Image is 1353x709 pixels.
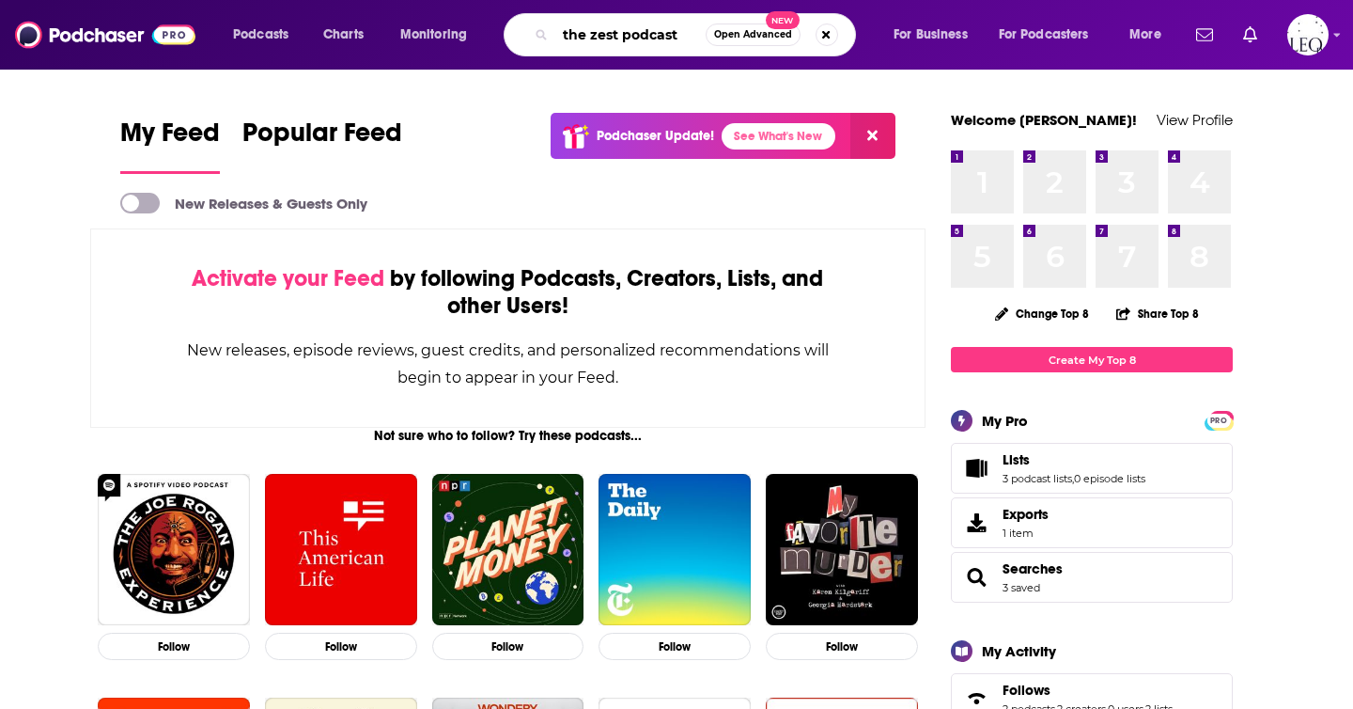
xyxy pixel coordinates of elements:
button: Follow [98,633,250,660]
span: Lists [951,443,1233,494]
a: Show notifications dropdown [1236,19,1265,51]
button: open menu [220,20,313,50]
img: The Joe Rogan Experience [98,474,250,626]
button: Follow [766,633,918,660]
button: Follow [599,633,751,660]
img: The Daily [599,474,751,626]
span: , [1072,472,1074,485]
span: My Feed [120,117,220,160]
span: Open Advanced [714,30,792,39]
span: Activate your Feed [192,264,384,292]
button: open menu [387,20,491,50]
a: My Feed [120,117,220,174]
span: For Business [894,22,968,48]
a: Lists [1003,451,1145,468]
a: 3 saved [1003,581,1040,594]
p: Podchaser Update! [597,128,714,144]
span: Searches [951,552,1233,603]
a: Popular Feed [242,117,402,174]
a: View Profile [1157,111,1233,129]
span: 1 item [1003,527,1049,540]
a: PRO [1207,413,1230,427]
a: Searches [1003,560,1063,577]
a: Exports [951,497,1233,548]
button: Follow [432,633,584,660]
button: open menu [1116,20,1185,50]
img: Podchaser - Follow, Share and Rate Podcasts [15,17,195,53]
a: Charts [311,20,375,50]
a: New Releases & Guests Only [120,193,367,213]
button: Follow [265,633,417,660]
span: New [766,11,800,29]
button: Change Top 8 [984,302,1100,325]
span: Exports [1003,506,1049,523]
a: 0 episode lists [1074,472,1145,485]
a: Show notifications dropdown [1189,19,1221,51]
span: Exports [957,510,995,536]
span: For Podcasters [999,22,1089,48]
button: Open AdvancedNew [706,24,801,46]
div: My Activity [982,642,1056,660]
div: Not sure who to follow? Try these podcasts... [90,428,925,444]
div: New releases, episode reviews, guest credits, and personalized recommendations will begin to appe... [185,337,831,391]
div: by following Podcasts, Creators, Lists, and other Users! [185,265,831,320]
div: My Pro [982,412,1028,430]
img: This American Life [265,474,417,626]
a: See What's New [722,123,835,150]
img: User Profile [1287,14,1329,55]
a: 3 podcast lists [1003,472,1072,485]
a: Create My Top 8 [951,347,1233,372]
a: Lists [957,455,995,481]
button: Show profile menu [1287,14,1329,55]
span: Podcasts [233,22,288,48]
span: Follows [1003,682,1050,699]
a: Welcome [PERSON_NAME]! [951,111,1137,129]
button: Share Top 8 [1115,295,1200,332]
a: Follows [1003,682,1173,699]
span: Logged in as LeoPR [1287,14,1329,55]
button: open menu [987,20,1116,50]
span: Popular Feed [242,117,402,160]
span: Lists [1003,451,1030,468]
span: PRO [1207,414,1230,428]
img: My Favorite Murder with Karen Kilgariff and Georgia Hardstark [766,474,918,626]
a: Searches [957,564,995,591]
input: Search podcasts, credits, & more... [555,20,706,50]
button: open menu [880,20,991,50]
span: Monitoring [400,22,467,48]
img: Planet Money [432,474,584,626]
span: Charts [323,22,364,48]
span: More [1129,22,1161,48]
div: Search podcasts, credits, & more... [521,13,874,56]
